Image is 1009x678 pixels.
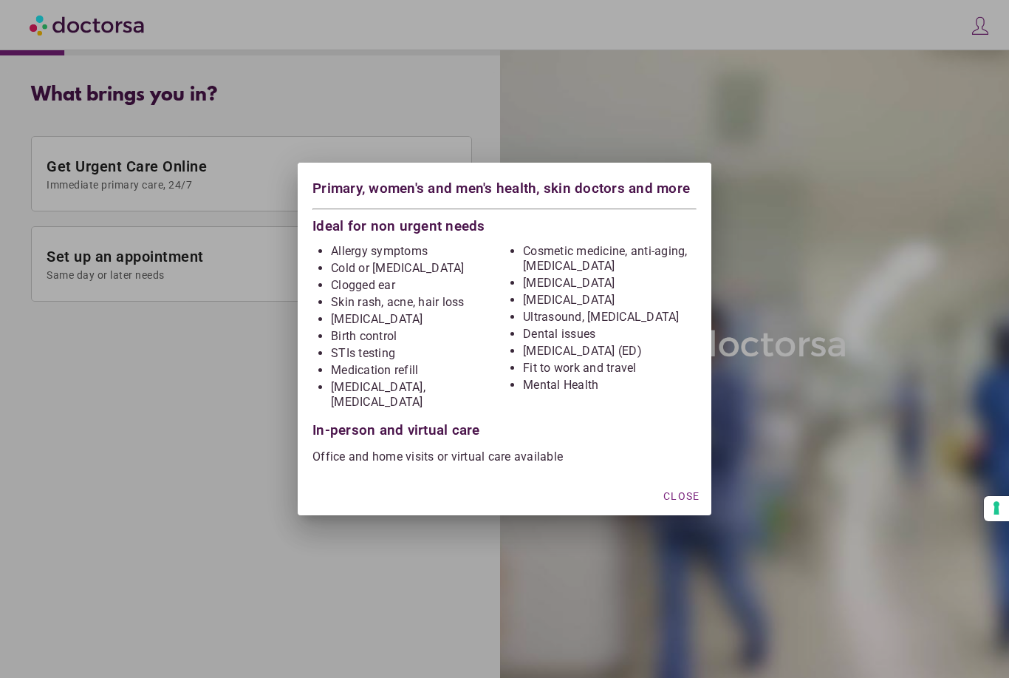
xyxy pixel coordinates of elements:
[312,177,697,203] div: Primary, women's and men's health, skin doctors and more
[331,278,504,293] li: Clogged ear
[331,244,504,259] li: Allergy symptoms
[331,346,504,361] li: STIs testing
[523,244,697,274] li: Cosmetic medicine, anti-aging, [MEDICAL_DATA]
[523,310,697,325] li: Ultrasound, [MEDICAL_DATA]
[657,483,705,509] button: Close
[523,378,697,393] li: Mental Health
[984,496,1009,521] button: Your consent preferences for tracking technologies
[312,215,697,234] div: Ideal for non urgent needs
[331,363,504,378] li: Medication refill
[331,295,504,310] li: Skin rash, acne, hair loss
[312,412,697,438] div: In-person and virtual care
[523,344,697,359] li: [MEDICAL_DATA] (ED)
[523,293,697,308] li: [MEDICAL_DATA]
[312,450,697,464] p: Office and home visits or virtual care available
[663,490,700,502] span: Close
[331,261,504,276] li: Cold or [MEDICAL_DATA]
[523,327,697,342] li: Dental issues
[331,380,504,410] li: [MEDICAL_DATA], [MEDICAL_DATA]
[523,361,697,376] li: Fit to work and travel
[331,329,504,344] li: Birth control
[523,276,697,291] li: [MEDICAL_DATA]
[331,312,504,327] li: [MEDICAL_DATA]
